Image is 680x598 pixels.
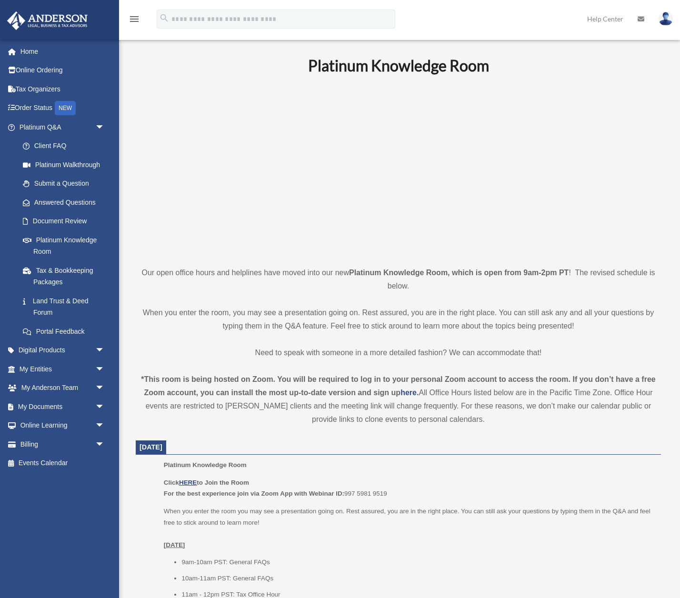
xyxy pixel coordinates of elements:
iframe: 231110_Toby_KnowledgeRoom [256,88,541,249]
a: menu [129,17,140,25]
a: My Entitiesarrow_drop_down [7,359,119,379]
u: [DATE] [164,541,185,548]
a: Client FAQ [13,137,119,156]
a: Answered Questions [13,193,119,212]
a: Events Calendar [7,454,119,473]
p: When you enter the room, you may see a presentation going on. Rest assured, you are in the right ... [136,306,661,333]
img: Anderson Advisors Platinum Portal [4,11,90,30]
a: Online Learningarrow_drop_down [7,416,119,435]
a: My Anderson Teamarrow_drop_down [7,379,119,398]
a: Document Review [13,212,119,231]
a: Land Trust & Deed Forum [13,291,119,322]
span: arrow_drop_down [95,379,114,398]
strong: *This room is being hosted on Zoom. You will be required to log in to your personal Zoom account ... [141,375,655,397]
p: Need to speak with someone in a more detailed fashion? We can accommodate that! [136,346,661,359]
a: Order StatusNEW [7,99,119,118]
a: Platinum Knowledge Room [13,230,114,261]
span: arrow_drop_down [95,397,114,417]
a: Tax Organizers [7,80,119,99]
a: here [400,389,417,397]
span: Platinum Knowledge Room [164,461,247,468]
span: arrow_drop_down [95,435,114,454]
div: NEW [55,101,76,115]
li: 9am-10am PST: General FAQs [181,557,654,568]
a: Digital Productsarrow_drop_down [7,341,119,360]
span: arrow_drop_down [95,416,114,436]
a: My Documentsarrow_drop_down [7,397,119,416]
a: Home [7,42,119,61]
span: arrow_drop_down [95,118,114,137]
a: Online Ordering [7,61,119,80]
a: Submit a Question [13,174,119,193]
strong: . [417,389,419,397]
b: For the best experience join via Zoom App with Webinar ID: [164,490,344,497]
a: Portal Feedback [13,322,119,341]
span: arrow_drop_down [95,341,114,360]
div: All Office Hours listed below are in the Pacific Time Zone. Office Hour events are restricted to ... [136,373,661,426]
i: search [159,13,170,23]
span: arrow_drop_down [95,359,114,379]
p: 997 5981 9519 [164,477,654,499]
img: User Pic [659,12,673,26]
b: Click to Join the Room [164,479,249,486]
p: Our open office hours and helplines have moved into our new ! The revised schedule is below. [136,266,661,293]
p: When you enter the room you may see a presentation going on. Rest assured, you are in the right p... [164,506,654,550]
a: Tax & Bookkeeping Packages [13,261,119,291]
li: 10am-11am PST: General FAQs [181,573,654,584]
a: Platinum Walkthrough [13,155,119,174]
span: [DATE] [140,443,162,451]
a: HERE [179,479,197,486]
b: Platinum Knowledge Room [308,56,489,75]
strong: Platinum Knowledge Room, which is open from 9am-2pm PT [349,269,569,277]
i: menu [129,13,140,25]
a: Billingarrow_drop_down [7,435,119,454]
a: Platinum Q&Aarrow_drop_down [7,118,119,137]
